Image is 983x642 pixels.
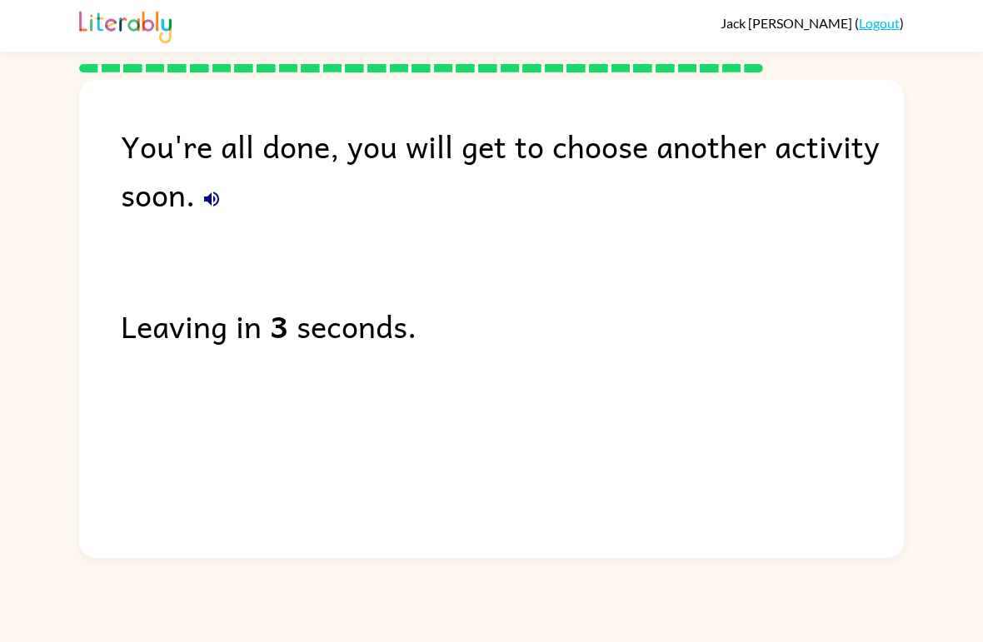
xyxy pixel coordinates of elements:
[721,15,904,31] div: ( )
[79,7,172,43] img: Literably
[121,301,904,350] div: Leaving in seconds.
[859,15,900,31] a: Logout
[270,301,288,350] b: 3
[721,15,855,31] span: Jack [PERSON_NAME]
[121,122,904,218] div: You're all done, you will get to choose another activity soon.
